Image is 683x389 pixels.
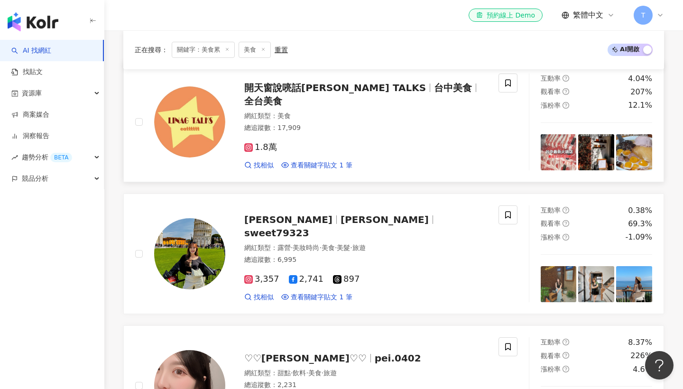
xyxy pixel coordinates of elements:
[476,10,535,20] div: 預約線上 Demo
[8,12,58,31] img: logo
[154,218,225,289] img: KOL Avatar
[239,42,271,58] span: 美食
[625,232,652,242] div: -1.09%
[22,147,72,168] span: 趨勢分析
[563,75,569,82] span: question-circle
[337,244,350,251] span: 美髮
[244,255,487,265] div: 總追蹤數 ： 6,995
[281,293,352,302] a: 查看關鍵字貼文 1 筆
[541,365,561,373] span: 漲粉率
[616,134,652,170] img: post-image
[333,274,360,284] span: 897
[135,46,168,54] span: 正在搜尋 ：
[254,293,274,302] span: 找相似
[50,153,72,162] div: BETA
[123,194,664,314] a: KOL Avatar[PERSON_NAME][PERSON_NAME]sweet79323網紅類型：露營·美妝時尚·美食·美髮·旅遊總追蹤數：6,9953,3572,741897找相似查看關鍵...
[541,74,561,82] span: 互動率
[289,274,324,284] span: 2,741
[291,369,293,377] span: ·
[630,87,652,97] div: 207%
[541,266,577,302] img: post-image
[291,244,293,251] span: ·
[244,161,274,170] a: 找相似
[11,154,18,161] span: rise
[244,214,332,225] span: [PERSON_NAME]
[244,111,487,121] div: 網紅類型 ：
[434,82,472,93] span: 台中美食
[322,244,335,251] span: 美食
[375,352,421,364] span: pei.0402
[244,352,367,364] span: ♡♡[PERSON_NAME]♡♡
[322,369,323,377] span: ·
[244,369,487,378] div: 網紅類型 ：
[154,86,225,157] img: KOL Avatar
[578,134,614,170] img: post-image
[541,338,561,346] span: 互動率
[306,369,308,377] span: ·
[541,220,561,227] span: 觀看率
[630,351,652,361] div: 226%
[541,102,561,109] span: 漲粉率
[633,364,652,375] div: 4.6%
[628,219,652,229] div: 69.3%
[563,102,569,109] span: question-circle
[323,369,337,377] span: 旅遊
[645,351,674,380] iframe: Help Scout Beacon - Open
[244,227,309,239] span: sweet79323
[293,244,319,251] span: 美妝時尚
[277,369,291,377] span: 甜點
[541,134,577,170] img: post-image
[352,244,366,251] span: 旅遊
[244,142,277,152] span: 1.8萬
[244,293,274,302] a: 找相似
[244,274,279,284] span: 3,357
[291,161,352,170] span: 查看關鍵字貼文 1 筆
[319,244,321,251] span: ·
[22,83,42,104] span: 資源庫
[541,88,561,95] span: 觀看率
[254,161,274,170] span: 找相似
[573,10,603,20] span: 繁體中文
[616,266,652,302] img: post-image
[244,82,426,93] span: 開天窗說喨話[PERSON_NAME] TALKS
[277,112,291,120] span: 美食
[563,339,569,345] span: question-circle
[123,62,664,182] a: KOL Avatar開天窗說喨話[PERSON_NAME] TALKS台中美食全台美食網紅類型：美食總追蹤數：17,9091.8萬找相似查看關鍵字貼文 1 筆互動率question-circle...
[172,42,235,58] span: 關鍵字：美食累
[335,244,337,251] span: ·
[275,46,288,54] div: 重置
[281,161,352,170] a: 查看關鍵字貼文 1 筆
[11,110,49,120] a: 商案媒合
[628,100,652,111] div: 12.1%
[628,337,652,348] div: 8.37%
[277,244,291,251] span: 露營
[628,205,652,216] div: 0.38%
[563,88,569,95] span: question-circle
[563,220,569,227] span: question-circle
[563,234,569,241] span: question-circle
[291,293,352,302] span: 查看關鍵字貼文 1 筆
[244,95,282,107] span: 全台美食
[628,74,652,84] div: 4.04%
[11,131,49,141] a: 洞察報告
[541,352,561,360] span: 觀看率
[541,206,561,214] span: 互動率
[641,10,646,20] span: T
[22,168,48,189] span: 競品分析
[293,369,306,377] span: 飲料
[11,46,51,56] a: searchAI 找網紅
[244,243,487,253] div: 網紅類型 ：
[244,123,487,133] div: 總追蹤數 ： 17,909
[563,366,569,372] span: question-circle
[11,67,43,77] a: 找貼文
[563,207,569,213] span: question-circle
[541,233,561,241] span: 漲粉率
[578,266,614,302] img: post-image
[563,352,569,359] span: question-circle
[350,244,352,251] span: ·
[469,9,543,22] a: 預約線上 Demo
[341,214,429,225] span: [PERSON_NAME]
[308,369,322,377] span: 美食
